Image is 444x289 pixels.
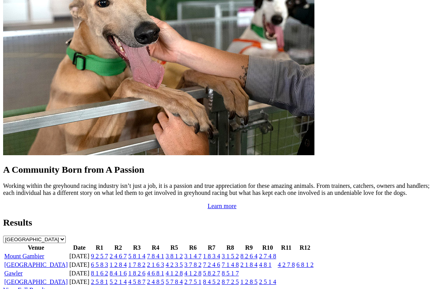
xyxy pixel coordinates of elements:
[166,253,183,259] a: 3 8 1 2
[3,217,441,228] h2: Results
[69,261,90,269] td: [DATE]
[277,244,295,252] th: R11
[203,278,220,285] a: 8 4 5 2
[184,261,202,268] a: 3 7 8 2
[165,244,183,252] th: R5
[221,244,239,252] th: R8
[4,253,44,259] a: Mount Gambier
[184,270,202,277] a: 4 1 2 8
[147,261,164,268] a: 2 1 6 3
[110,278,127,285] a: 5 2 1 4
[3,165,441,175] h2: A Community Born from A Passion
[147,278,164,285] a: 2 4 8 5
[259,244,277,252] th: R10
[240,253,258,259] a: 8 2 6 4
[4,261,68,268] a: [GEOGRAPHIC_DATA]
[203,253,220,259] a: 1 8 3 4
[4,270,23,277] a: Gawler
[69,270,90,277] td: [DATE]
[128,278,146,285] a: 4 5 8 7
[91,261,108,268] a: 6 5 8 3
[222,278,239,285] a: 8 7 2 5
[278,261,295,268] a: 4 2 7 8
[69,244,90,252] th: Date
[91,244,109,252] th: R1
[69,252,90,260] td: [DATE]
[110,270,127,277] a: 8 4 1 6
[166,278,183,285] a: 5 7 8 4
[297,261,314,268] a: 6 8 1 2
[4,244,68,252] th: Venue
[4,278,68,285] a: [GEOGRAPHIC_DATA]
[240,244,258,252] th: R9
[203,244,221,252] th: R7
[166,270,183,277] a: 4 1 2 8
[69,278,90,286] td: [DATE]
[240,278,258,285] a: 1 2 8 5
[91,253,108,259] a: 9 2 5 7
[222,270,239,277] a: 8 5 1 7
[91,278,108,285] a: 2 5 8 1
[128,244,146,252] th: R3
[203,270,220,277] a: 5 8 2 7
[259,278,276,285] a: 2 5 1 4
[222,261,239,268] a: 7 1 4 8
[128,261,146,268] a: 1 7 8 2
[166,261,183,268] a: 4 2 3 5
[109,244,127,252] th: R2
[128,270,146,277] a: 1 8 2 6
[222,253,239,259] a: 3 1 5 2
[110,261,127,268] a: 1 2 8 4
[147,270,164,277] a: 4 6 8 1
[259,253,276,259] a: 2 7 4 8
[203,261,220,268] a: 7 2 4 6
[91,270,108,277] a: 8 1 6 2
[184,253,202,259] a: 3 1 4 7
[184,244,202,252] th: R6
[184,278,202,285] a: 2 7 5 1
[240,261,258,268] a: 2 1 8 4
[110,253,127,259] a: 2 4 6 7
[128,253,146,259] a: 5 8 1 4
[147,253,164,259] a: 7 8 4 1
[3,182,441,196] p: Working within the greyhound racing industry isn’t just a job, it is a passion and true appreciat...
[207,203,236,209] a: Learn more
[296,244,314,252] th: R12
[147,244,165,252] th: R4
[259,261,272,268] a: 4 8 1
